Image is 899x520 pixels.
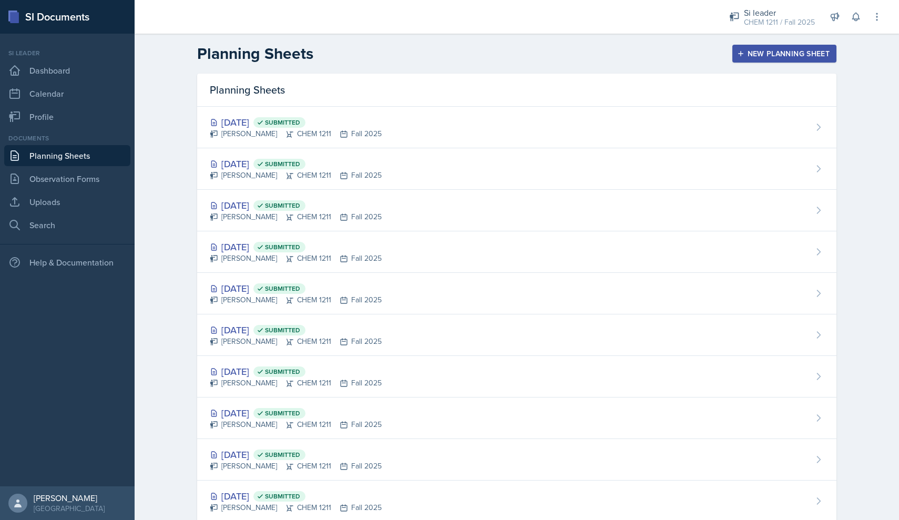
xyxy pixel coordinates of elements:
[4,215,130,236] a: Search
[210,461,382,472] div: [PERSON_NAME] CHEM 1211 Fall 2025
[4,60,130,81] a: Dashboard
[197,397,836,439] a: [DATE] Submitted [PERSON_NAME]CHEM 1211Fall 2025
[197,273,836,314] a: [DATE] Submitted [PERSON_NAME]CHEM 1211Fall 2025
[34,503,105,514] div: [GEOGRAPHIC_DATA]
[210,489,382,503] div: [DATE]
[4,83,130,104] a: Calendar
[265,160,300,168] span: Submitted
[210,198,382,212] div: [DATE]
[210,378,382,389] div: [PERSON_NAME] CHEM 1211 Fall 2025
[4,134,130,143] div: Documents
[210,128,382,139] div: [PERSON_NAME] CHEM 1211 Fall 2025
[210,447,382,462] div: [DATE]
[265,118,300,127] span: Submitted
[210,281,382,295] div: [DATE]
[210,253,382,264] div: [PERSON_NAME] CHEM 1211 Fall 2025
[210,406,382,420] div: [DATE]
[265,243,300,251] span: Submitted
[744,17,815,28] div: CHEM 1211 / Fall 2025
[265,201,300,210] span: Submitted
[34,493,105,503] div: [PERSON_NAME]
[265,326,300,334] span: Submitted
[197,107,836,148] a: [DATE] Submitted [PERSON_NAME]CHEM 1211Fall 2025
[744,6,815,19] div: Si leader
[265,368,300,376] span: Submitted
[265,284,300,293] span: Submitted
[4,168,130,189] a: Observation Forms
[265,451,300,459] span: Submitted
[739,49,830,58] div: New Planning Sheet
[197,74,836,107] div: Planning Sheets
[210,294,382,305] div: [PERSON_NAME] CHEM 1211 Fall 2025
[4,252,130,273] div: Help & Documentation
[265,409,300,417] span: Submitted
[4,191,130,212] a: Uploads
[265,492,300,501] span: Submitted
[197,356,836,397] a: [DATE] Submitted [PERSON_NAME]CHEM 1211Fall 2025
[197,231,836,273] a: [DATE] Submitted [PERSON_NAME]CHEM 1211Fall 2025
[210,170,382,181] div: [PERSON_NAME] CHEM 1211 Fall 2025
[4,145,130,166] a: Planning Sheets
[210,115,382,129] div: [DATE]
[210,364,382,379] div: [DATE]
[197,148,836,190] a: [DATE] Submitted [PERSON_NAME]CHEM 1211Fall 2025
[4,106,130,127] a: Profile
[210,419,382,430] div: [PERSON_NAME] CHEM 1211 Fall 2025
[210,157,382,171] div: [DATE]
[197,439,836,481] a: [DATE] Submitted [PERSON_NAME]CHEM 1211Fall 2025
[732,45,836,63] button: New Planning Sheet
[210,336,382,347] div: [PERSON_NAME] CHEM 1211 Fall 2025
[210,211,382,222] div: [PERSON_NAME] CHEM 1211 Fall 2025
[197,314,836,356] a: [DATE] Submitted [PERSON_NAME]CHEM 1211Fall 2025
[210,502,382,513] div: [PERSON_NAME] CHEM 1211 Fall 2025
[197,190,836,231] a: [DATE] Submitted [PERSON_NAME]CHEM 1211Fall 2025
[197,44,313,63] h2: Planning Sheets
[210,240,382,254] div: [DATE]
[210,323,382,337] div: [DATE]
[4,48,130,58] div: Si leader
